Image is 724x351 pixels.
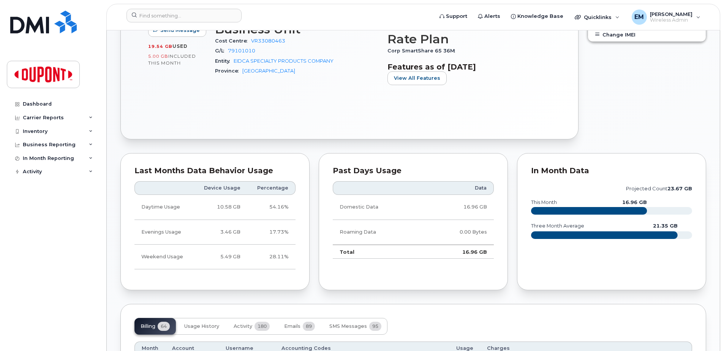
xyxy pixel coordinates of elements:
span: [PERSON_NAME] [650,11,692,17]
td: 17.73% [247,220,296,245]
tspan: 23.67 GB [667,186,692,191]
text: this month [531,199,557,205]
span: Cost Centre [215,38,251,44]
text: 21.35 GB [653,223,678,229]
td: 16.96 GB [423,195,494,220]
span: Emails [284,323,300,329]
span: 180 [255,322,270,331]
a: [GEOGRAPHIC_DATA] [242,68,295,74]
span: Province [215,68,242,74]
span: 95 [369,322,381,331]
th: Device Usage [194,181,247,195]
span: SMS Messages [329,323,367,329]
div: Evan MacDonald [626,9,706,25]
div: Last Months Data Behavior Usage [134,167,296,175]
span: Corp SmartShare 65 36M [387,48,459,54]
td: 16.96 GB [423,245,494,259]
a: Alerts [473,9,506,24]
td: Total [333,245,423,259]
span: 19.54 GB [148,44,172,49]
th: Data [423,181,494,195]
th: Percentage [247,181,296,195]
a: VR33080463 [251,38,285,44]
span: Entity [215,58,234,64]
text: 16.96 GB [622,199,647,205]
tr: Friday from 6:00pm to Monday 8:00am [134,245,296,269]
h3: Business Unit [215,22,378,36]
span: 89 [303,322,315,331]
button: View All Features [387,71,447,85]
div: Quicklinks [569,9,625,25]
span: EM [634,13,644,22]
span: 5.00 GB [148,54,168,59]
td: 54.16% [247,195,296,220]
span: Wireless Admin [650,17,692,23]
td: 10.58 GB [194,195,247,220]
h3: Rate Plan [387,32,551,46]
td: 28.11% [247,245,296,269]
a: Knowledge Base [506,9,569,24]
a: 79101010 [228,48,255,54]
input: Find something... [126,9,242,22]
a: Support [434,9,473,24]
td: 3.46 GB [194,220,247,245]
td: Evenings Usage [134,220,194,245]
span: Usage History [184,323,219,329]
td: Domestic Data [333,195,423,220]
span: G/L [215,48,228,54]
span: Activity [234,323,252,329]
span: included this month [148,53,196,66]
h3: Features as of [DATE] [387,62,551,71]
td: Weekend Usage [134,245,194,269]
span: Support [446,13,467,20]
span: Knowledge Base [517,13,563,20]
span: used [172,43,188,49]
div: In Month Data [531,167,692,175]
text: three month average [531,223,584,229]
td: Daytime Usage [134,195,194,220]
td: 0.00 Bytes [423,220,494,245]
span: Alerts [484,13,500,20]
button: Change IMEI [588,28,706,41]
span: View All Features [394,74,440,82]
a: EIDCA SPECIALTY PRODUCTS COMPANY [234,58,334,64]
td: 5.49 GB [194,245,247,269]
td: Roaming Data [333,220,423,245]
div: Past Days Usage [333,167,494,175]
span: Quicklinks [584,14,612,20]
text: projected count [626,186,692,191]
tr: Weekdays from 6:00pm to 8:00am [134,220,296,245]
